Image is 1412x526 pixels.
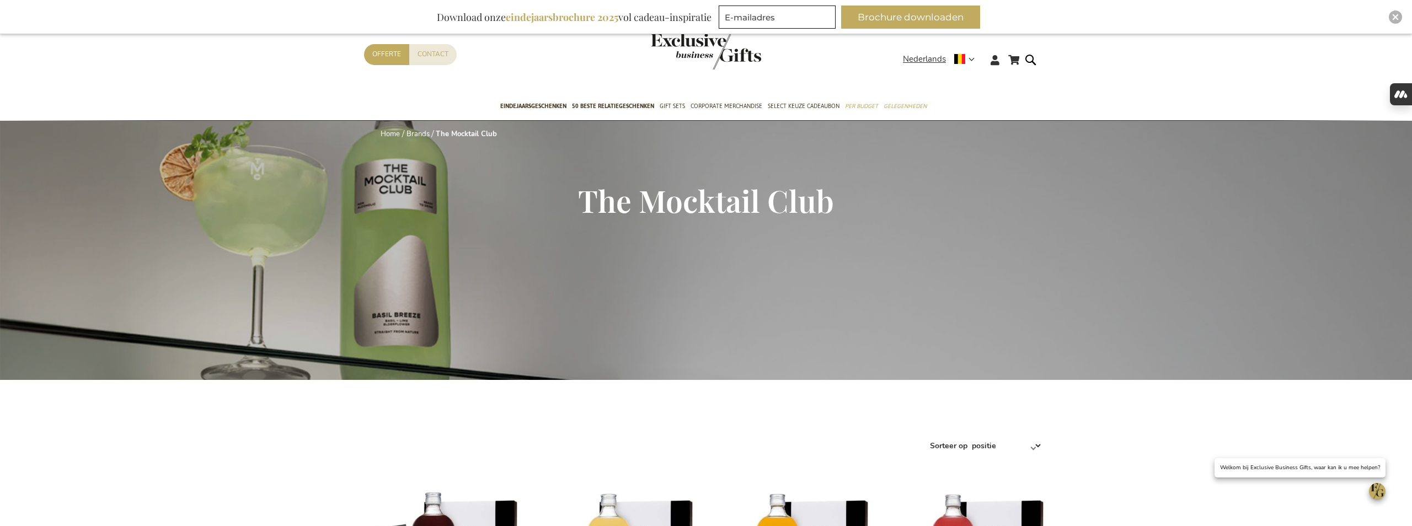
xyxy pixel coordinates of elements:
img: Exclusive Business gifts logo [651,33,761,69]
a: Gift Sets [660,93,685,121]
strong: The Mocktail Club [436,129,497,139]
img: Close [1392,14,1399,20]
span: Select Keuze Cadeaubon [768,100,839,112]
div: Close [1389,10,1402,24]
form: marketing offers and promotions [719,6,839,32]
button: Brochure downloaden [841,6,980,29]
a: Per Budget [845,93,878,121]
a: Select Keuze Cadeaubon [768,93,839,121]
a: Gelegenheden [884,93,927,121]
a: Corporate Merchandise [691,93,762,121]
span: Eindejaarsgeschenken [500,100,566,112]
span: The Mocktail Club [578,180,834,221]
div: Download onze vol cadeau-inspiratie [432,6,716,29]
a: 50 beste relatiegeschenken [572,93,654,121]
span: Gelegenheden [884,100,927,112]
span: 50 beste relatiegeschenken [572,100,654,112]
b: eindejaarsbrochure 2025 [506,10,618,24]
span: Gift Sets [660,100,685,112]
a: Eindejaarsgeschenken [500,93,566,121]
span: Nederlands [903,53,946,66]
label: Sorteer op [930,441,967,451]
a: Offerte [364,44,409,65]
a: Home [381,129,400,139]
span: Per Budget [845,100,878,112]
input: E-mailadres [719,6,836,29]
a: store logo [651,33,706,69]
span: Corporate Merchandise [691,100,762,112]
a: Brands [407,129,430,139]
a: Contact [409,44,457,65]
